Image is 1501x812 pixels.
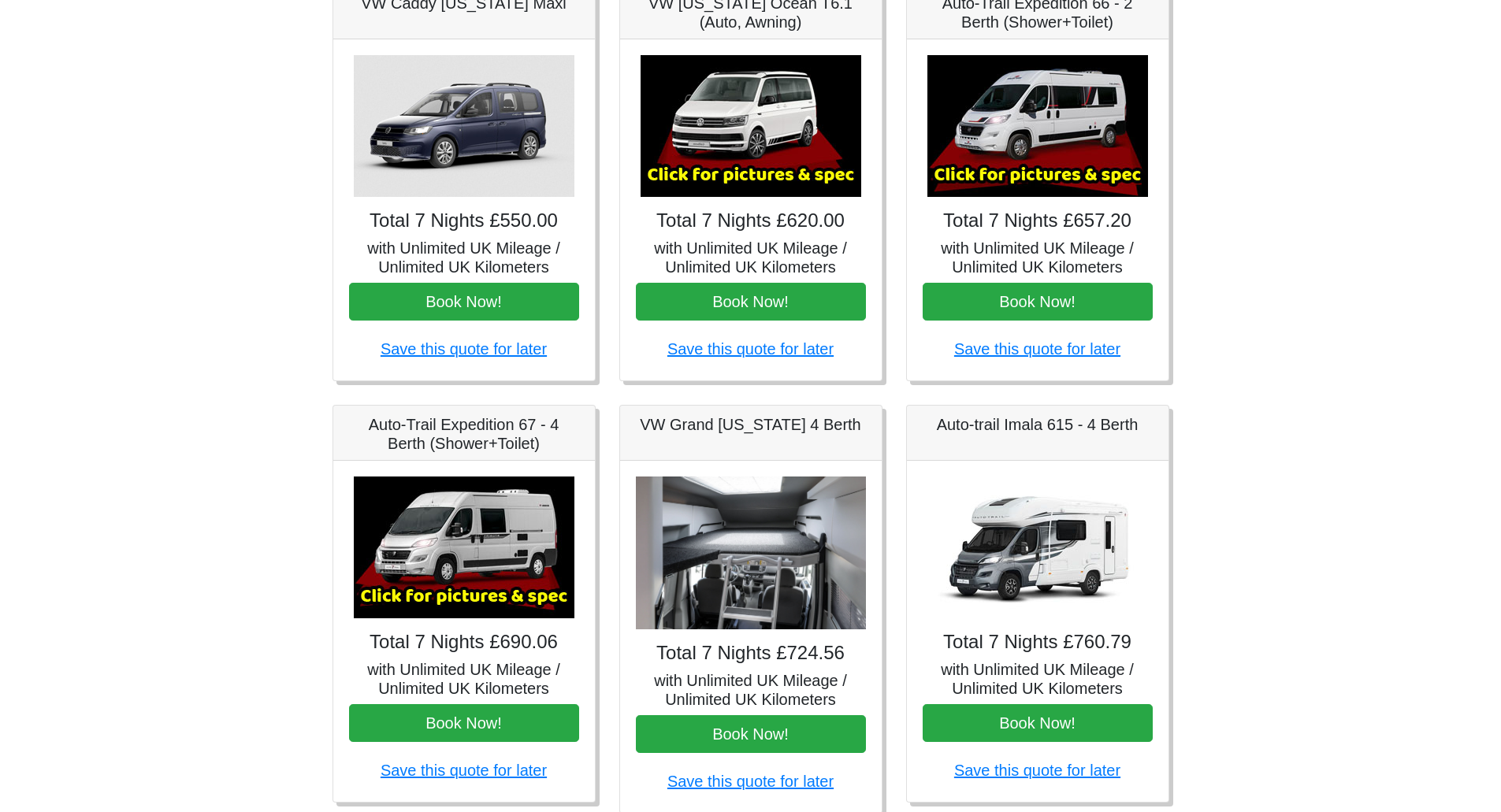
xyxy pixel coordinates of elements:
[381,762,547,779] a: Save this quote for later
[349,283,579,321] button: Book Now!
[667,340,834,358] a: Save this quote for later
[927,476,1148,618] img: Auto-trail Imala 615 - 4 Berth
[349,209,579,232] h4: Total 7 Nights £550.00
[641,55,861,197] img: VW California Ocean T6.1 (Auto, Awning)
[923,415,1153,434] h5: Auto-trail Imala 615 - 4 Berth
[923,283,1153,321] button: Book Now!
[923,660,1153,698] h5: with Unlimited UK Mileage / Unlimited UK Kilometers
[923,631,1153,654] h4: Total 7 Nights £760.79
[354,55,574,197] img: VW Caddy California Maxi
[636,239,866,276] h5: with Unlimited UK Mileage / Unlimited UK Kilometers
[954,762,1120,779] a: Save this quote for later
[349,239,579,276] h5: with Unlimited UK Mileage / Unlimited UK Kilometers
[349,704,579,742] button: Book Now!
[636,642,866,665] h4: Total 7 Nights £724.56
[636,415,866,434] h5: VW Grand [US_STATE] 4 Berth
[923,209,1153,232] h4: Total 7 Nights £657.20
[349,415,579,453] h5: Auto-Trail Expedition 67 - 4 Berth (Shower+Toilet)
[636,476,866,630] img: VW Grand California 4 Berth
[923,704,1153,742] button: Book Now!
[954,340,1120,358] a: Save this quote for later
[354,476,574,618] img: Auto-Trail Expedition 67 - 4 Berth (Shower+Toilet)
[636,671,866,709] h5: with Unlimited UK Mileage / Unlimited UK Kilometers
[636,715,866,753] button: Book Now!
[636,209,866,232] h4: Total 7 Nights £620.00
[636,283,866,321] button: Book Now!
[349,660,579,698] h5: with Unlimited UK Mileage / Unlimited UK Kilometers
[927,55,1148,197] img: Auto-Trail Expedition 66 - 2 Berth (Shower+Toilet)
[667,773,834,790] a: Save this quote for later
[923,239,1153,276] h5: with Unlimited UK Mileage / Unlimited UK Kilometers
[349,631,579,654] h4: Total 7 Nights £690.06
[381,340,547,358] a: Save this quote for later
